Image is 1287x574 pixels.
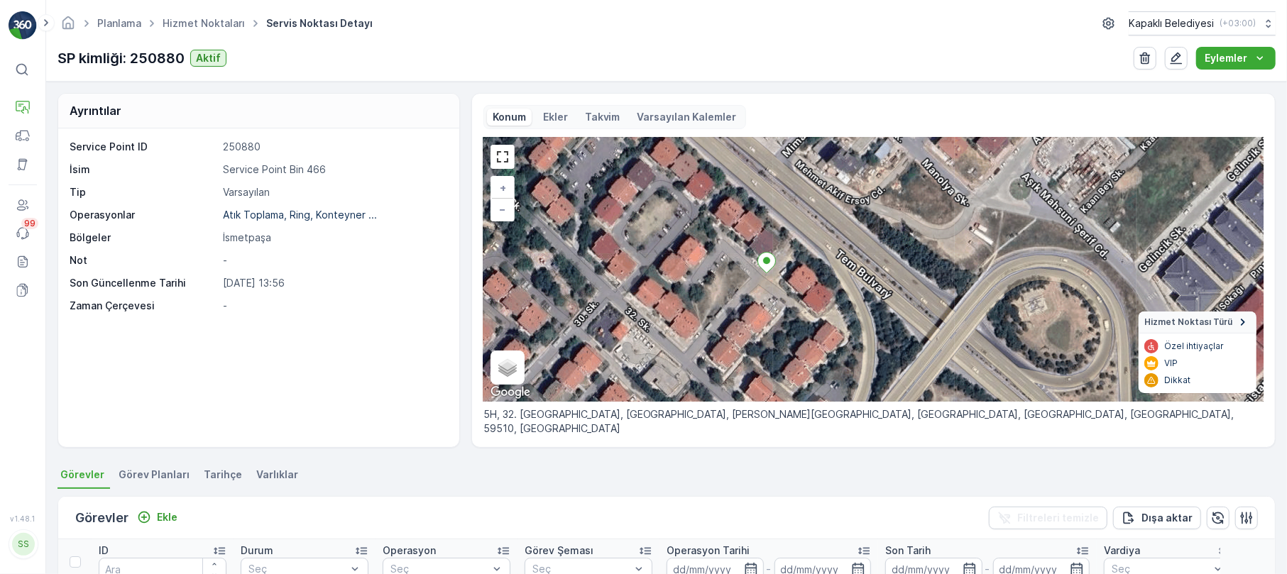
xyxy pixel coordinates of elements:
a: Yakınlaştır [492,177,513,199]
summary: Hizmet Noktası Türü [1139,311,1256,333]
button: Eylemler [1196,47,1276,70]
a: View Fullscreen [492,146,513,167]
p: [DATE] 13:56 [223,276,444,290]
img: logo [9,11,37,40]
p: - [223,299,444,313]
a: Ana Sayfa [60,21,76,33]
p: Operasyon [383,543,436,558]
a: Uzaklaştır [492,199,513,220]
p: Operasyon Tarihi [667,543,750,558]
p: İsim [70,162,217,177]
a: Planlama [97,17,141,29]
p: Ekler [543,110,568,124]
p: VIP [1164,358,1178,369]
button: Kapaklı Belediyesi(+03:00) [1129,11,1276,35]
p: Eylemler [1205,51,1247,65]
button: SS [9,526,37,563]
p: Özel ihtiyaçlar [1164,341,1224,352]
span: v 1.48.1 [9,514,37,523]
p: Durum [241,543,273,558]
p: ID [99,543,109,558]
a: 99 [9,219,37,248]
p: Varsayılan Kalemler [637,110,737,124]
p: SP kimliği: 250880 [57,48,185,69]
p: Zaman Çerçevesi [70,299,217,313]
button: Ekle [131,509,183,526]
p: Görev Şeması [525,543,593,558]
a: Layers [492,352,523,383]
p: Tip [70,185,217,199]
p: 5H, 32. [GEOGRAPHIC_DATA], [GEOGRAPHIC_DATA], [PERSON_NAME][GEOGRAPHIC_DATA], [GEOGRAPHIC_DATA], ... [483,407,1264,436]
p: Not [70,253,217,267]
p: 250880 [223,140,444,154]
p: ( +03:00 ) [1220,18,1256,29]
p: Konum [493,110,526,124]
span: Hizmet Noktası Türü [1144,316,1232,328]
p: Son Güncellenme Tarihi [70,276,217,290]
p: Service Point ID [70,140,217,154]
p: Ekle [157,510,177,524]
span: + [500,182,506,194]
p: Vardiya [1104,543,1140,558]
p: - [223,253,444,267]
button: Dışa aktar [1113,507,1201,529]
p: Son Tarih [885,543,931,558]
span: Servis Noktası Detayı [263,16,376,31]
span: Varlıklar [256,468,298,482]
span: − [499,203,506,215]
a: Hizmet Noktaları [163,17,245,29]
button: Filtreleri temizle [989,507,1107,529]
p: İsmetpaşa [223,231,444,245]
p: Operasyonlar [70,208,217,222]
p: Dışa aktar [1141,511,1193,525]
p: Kapaklı Belediyesi [1129,16,1214,31]
p: Aktif [196,51,221,65]
p: Atık Toplama, Ring, Konteyner ... [223,209,377,221]
p: Dikkat [1164,375,1190,386]
a: Bu bölgeyi Google Haritalar'da açın (yeni pencerede açılır) [487,383,534,402]
p: Takvim [585,110,620,124]
div: SS [12,533,35,556]
p: Bölgeler [70,231,217,245]
span: Görev Planları [119,468,190,482]
p: Varsayılan [223,185,444,199]
button: Aktif [190,50,226,67]
p: Filtreleri temizle [1017,511,1099,525]
span: Tarihçe [204,468,242,482]
p: Görevler [75,508,128,528]
p: Ayrıntılar [70,102,121,119]
span: Görevler [60,468,104,482]
p: 99 [24,218,35,229]
p: Service Point Bin 466 [223,162,444,177]
img: Google [487,383,534,402]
